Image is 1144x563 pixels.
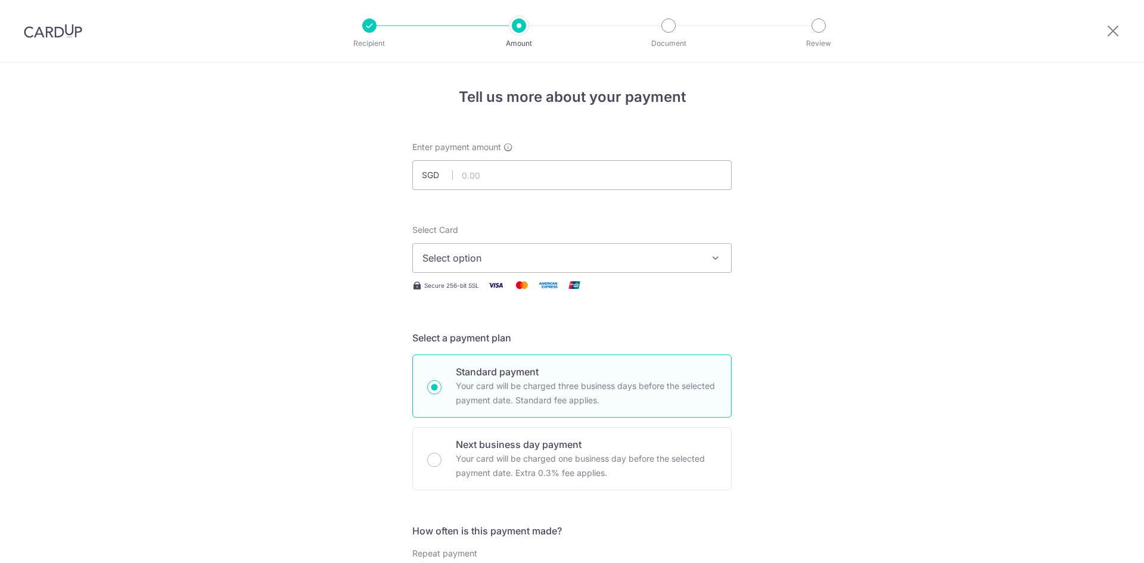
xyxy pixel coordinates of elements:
[456,437,717,452] p: Next business day payment
[422,169,453,181] span: SGD
[484,278,508,293] img: Visa
[412,141,501,153] span: Enter payment amount
[456,379,717,408] p: Your card will be charged three business days before the selected payment date. Standard fee appl...
[422,251,700,265] span: Select option
[624,38,713,49] p: Document
[456,452,717,480] p: Your card will be charged one business day before the selected payment date. Extra 0.3% fee applies.
[412,225,458,235] span: translation missing: en.payables.payment_networks.credit_card.summary.labels.select_card
[536,278,560,293] img: American Express
[475,38,563,49] p: Amount
[412,243,732,273] button: Select option
[24,24,82,38] img: CardUp
[412,160,732,190] input: 0.00
[412,524,732,538] h5: How often is this payment made?
[510,278,534,293] img: Mastercard
[424,281,479,290] span: Secure 256-bit SSL
[775,38,863,49] p: Review
[412,548,477,559] label: Repeat payment
[456,365,717,379] p: Standard payment
[562,278,586,293] img: Union Pay
[1068,527,1132,557] iframe: Opens a widget where you can find more information
[412,86,732,108] h4: Tell us more about your payment
[325,38,414,49] p: Recipient
[412,331,732,345] h5: Select a payment plan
